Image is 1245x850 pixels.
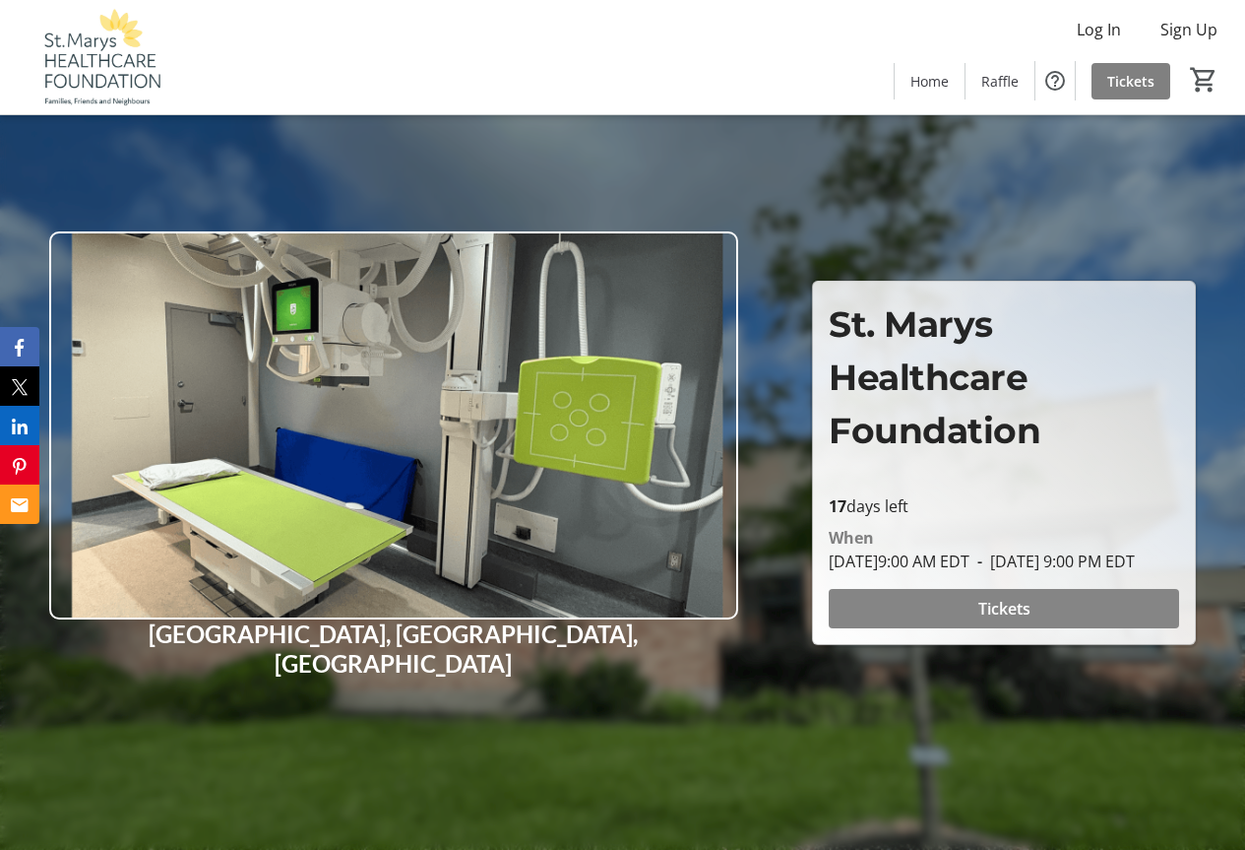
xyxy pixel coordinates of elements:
span: St. Marys Healthcare Foundation [829,302,1040,452]
span: Raffle [981,71,1019,92]
div: When [829,526,874,550]
a: Tickets [1091,63,1170,99]
button: Cart [1186,62,1221,98]
a: Raffle [965,63,1034,99]
span: Home [910,71,949,92]
span: 17 [829,495,846,517]
span: Tickets [978,597,1030,621]
img: Campaign CTA Media Photo [49,231,738,620]
span: Tickets [1107,71,1154,92]
a: Home [895,63,965,99]
button: Sign Up [1145,14,1233,45]
img: St. Marys Healthcare Foundation's Logo [12,8,187,106]
span: [DATE] 9:00 PM EDT [969,551,1135,572]
span: [DATE] 9:00 AM EDT [829,551,969,572]
span: Sign Up [1160,18,1217,41]
span: Log In [1077,18,1121,41]
button: Tickets [829,589,1179,628]
strong: [GEOGRAPHIC_DATA], [GEOGRAPHIC_DATA], [GEOGRAPHIC_DATA] [149,620,638,678]
span: - [969,551,990,572]
button: Log In [1061,14,1137,45]
button: Help [1035,61,1075,100]
p: days left [829,494,1179,518]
